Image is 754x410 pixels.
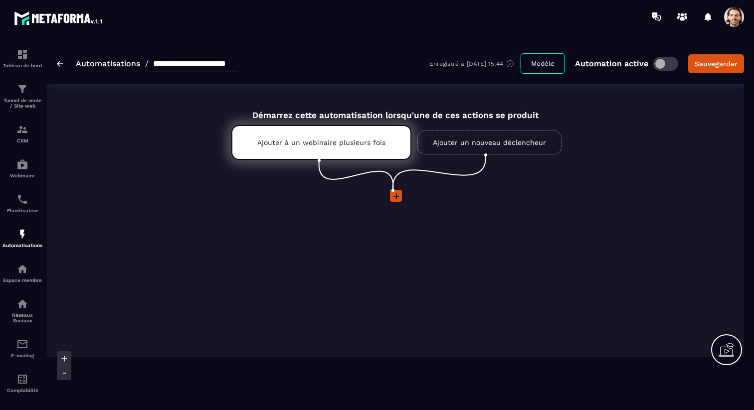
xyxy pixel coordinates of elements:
a: formationformationTableau de bord [2,41,42,76]
a: accountantaccountantComptabilité [2,366,42,401]
p: Réseaux Sociaux [2,312,42,323]
div: Sauvegarder [695,59,738,69]
img: automations [16,158,28,170]
a: formationformationTunnel de vente / Site web [2,76,42,116]
img: accountant [16,373,28,385]
a: automationsautomationsWebinaire [2,151,42,186]
div: Démarrez cette automatisation lorsqu'une de ces actions se produit [206,99,584,120]
p: CRM [2,138,42,143]
p: Automation active [575,59,648,68]
img: formation [16,124,28,136]
div: Enregistré à [429,59,521,68]
a: formationformationCRM [2,116,42,151]
a: automationsautomationsAutomatisations [2,221,42,256]
p: Comptabilité [2,388,42,393]
a: emailemailE-mailing [2,331,42,366]
a: social-networksocial-networkRéseaux Sociaux [2,290,42,331]
img: formation [16,83,28,95]
span: / [145,59,149,68]
img: scheduler [16,193,28,205]
a: Automatisations [76,59,140,68]
p: Ajouter à un webinaire plusieurs fois [257,138,385,146]
p: [DATE] 15:44 [467,60,503,67]
img: logo [14,9,104,27]
img: social-network [16,298,28,310]
a: schedulerschedulerPlanificateur [2,186,42,221]
img: email [16,338,28,350]
p: Tableau de bord [2,63,42,68]
button: Sauvegarder [688,54,744,73]
p: Tunnel de vente / Site web [2,98,42,109]
p: Webinaire [2,173,42,178]
img: formation [16,48,28,60]
img: automations [16,228,28,240]
p: Espace membre [2,277,42,283]
img: automations [16,263,28,275]
p: Planificateur [2,208,42,213]
p: Automatisations [2,243,42,248]
button: Modèle [521,53,565,74]
a: automationsautomationsEspace membre [2,256,42,290]
p: E-mailing [2,353,42,358]
a: Ajouter un nouveau déclencheur [417,131,562,154]
img: arrow [57,61,63,67]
